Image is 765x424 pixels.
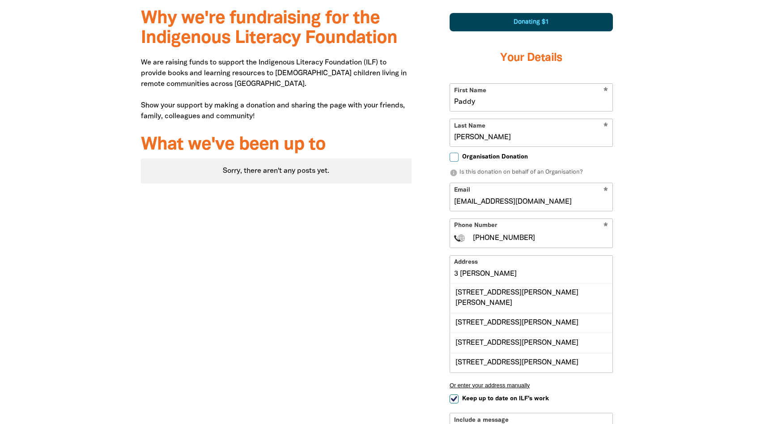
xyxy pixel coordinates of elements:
span: Why we're fundraising for the Indigenous Literacy Foundation [141,10,397,47]
i: info [450,169,458,177]
input: Organisation Donation [450,153,459,162]
span: Keep up to date on ILF's work [462,394,549,403]
i: Required [603,223,608,231]
div: Sorry, there aren't any posts yet. [141,158,412,184]
h3: What we've been up to [141,135,412,155]
div: [STREET_ADDRESS][PERSON_NAME] [450,353,612,373]
div: Paginated content [141,158,412,184]
input: Keep up to date on ILF's work [450,394,459,403]
button: Or enter your address manually [450,382,613,389]
p: We are raising funds to support the Indigenous Literacy Foundation (ILF) to provide books and lea... [141,57,412,122]
span: Organisation Donation [462,153,528,161]
div: [STREET_ADDRESS][PERSON_NAME][PERSON_NAME] [450,283,612,313]
div: [STREET_ADDRESS][PERSON_NAME] [450,333,612,352]
p: Is this donation on behalf of an Organisation? [450,168,613,177]
div: Donating $1 [450,13,613,31]
h3: Your Details [450,40,613,76]
div: [STREET_ADDRESS][PERSON_NAME] [450,313,612,333]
